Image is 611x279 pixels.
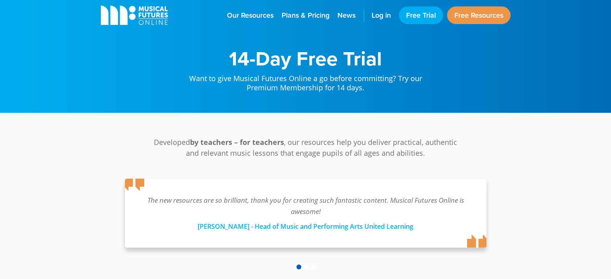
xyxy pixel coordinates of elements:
[337,10,356,21] span: News
[190,137,284,147] strong: by teachers – for teachers
[399,6,443,24] a: Free Trial
[149,137,462,159] p: Developed , our resources help you deliver practical, authentic and relevant music lessons that e...
[141,195,470,217] p: The new resources are so brilliant, thank you for creating such fantastic content. Musical Future...
[227,10,274,21] span: Our Resources
[372,10,391,21] span: Log in
[282,10,329,21] span: Plans & Pricing
[447,6,511,24] a: Free Resources
[181,48,430,68] h1: 14-Day Free Trial
[181,68,430,93] p: Want to give Musical Futures Online a go before committing? Try our Premium Membership for 14 days.
[141,217,470,232] div: [PERSON_NAME] - Head of Music and Performing Arts United Learning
